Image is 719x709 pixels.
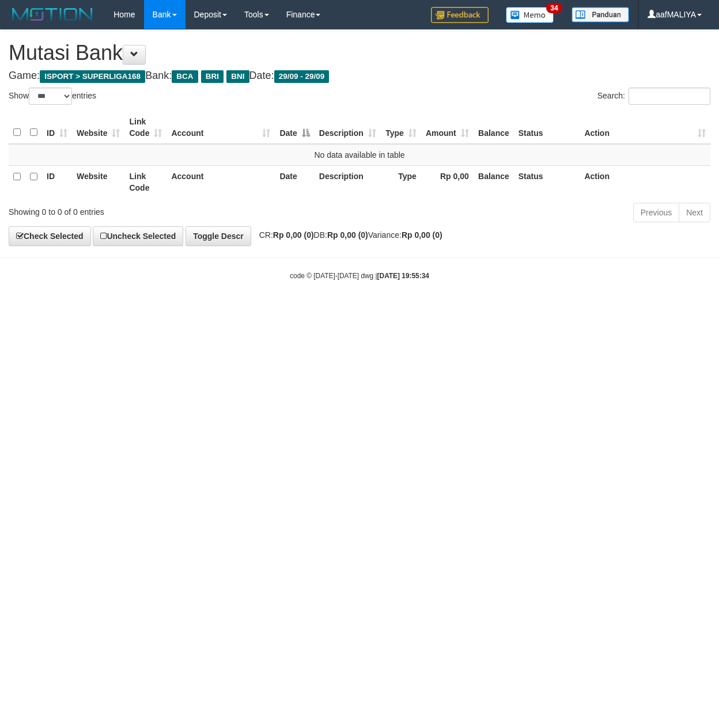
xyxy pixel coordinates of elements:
[474,111,514,144] th: Balance
[9,6,96,23] img: MOTION_logo.png
[597,88,710,105] label: Search:
[93,226,183,246] a: Uncheck Selected
[514,111,580,144] th: Status
[253,230,442,240] span: CR: DB: Variance:
[273,230,314,240] strong: Rp 0,00 (0)
[9,41,710,65] h1: Mutasi Bank
[166,165,275,198] th: Account
[29,88,72,105] select: Showentries
[506,7,554,23] img: Button%20Memo.svg
[431,7,489,23] img: Feedback.jpg
[381,165,421,198] th: Type
[172,70,198,83] span: BCA
[629,88,710,105] input: Search:
[275,165,314,198] th: Date
[201,70,224,83] span: BRI
[166,111,275,144] th: Account: activate to sort column ascending
[546,3,562,13] span: 34
[421,111,474,144] th: Amount: activate to sort column ascending
[315,111,381,144] th: Description: activate to sort column ascending
[514,165,580,198] th: Status
[474,165,514,198] th: Balance
[580,111,710,144] th: Action: activate to sort column ascending
[572,7,629,22] img: panduan.png
[124,111,166,144] th: Link Code: activate to sort column ascending
[633,203,679,222] a: Previous
[679,203,710,222] a: Next
[327,230,368,240] strong: Rp 0,00 (0)
[275,111,314,144] th: Date: activate to sort column descending
[580,165,710,198] th: Action
[42,165,72,198] th: ID
[72,111,124,144] th: Website: activate to sort column ascending
[9,88,96,105] label: Show entries
[377,272,429,280] strong: [DATE] 19:55:34
[72,165,124,198] th: Website
[315,165,381,198] th: Description
[274,70,330,83] span: 29/09 - 29/09
[9,202,291,218] div: Showing 0 to 0 of 0 entries
[186,226,251,246] a: Toggle Descr
[42,111,72,144] th: ID: activate to sort column ascending
[226,70,249,83] span: BNI
[124,165,166,198] th: Link Code
[9,70,710,82] h4: Game: Bank: Date:
[381,111,421,144] th: Type: activate to sort column ascending
[421,165,474,198] th: Rp 0,00
[40,70,145,83] span: ISPORT > SUPERLIGA168
[9,144,710,166] td: No data available in table
[9,226,91,246] a: Check Selected
[290,272,429,280] small: code © [DATE]-[DATE] dwg |
[402,230,442,240] strong: Rp 0,00 (0)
